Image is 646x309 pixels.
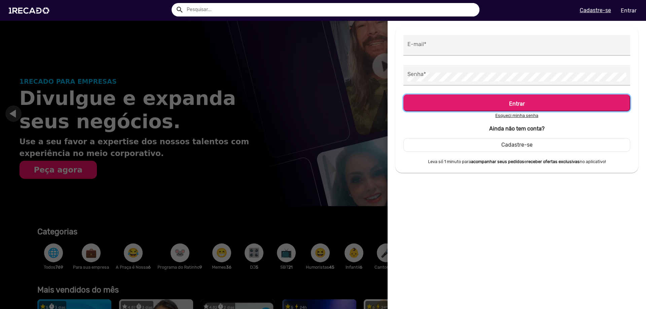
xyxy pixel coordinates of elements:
[580,7,611,13] u: Cadastre-se
[501,142,533,148] span: Cadastre-se
[471,159,524,164] b: acompanhar seus pedidos
[176,6,184,14] mat-icon: Example home icon
[527,159,580,164] b: receber ofertas exclusivas
[182,3,479,16] input: Pesquisar...
[509,101,525,107] b: Entrar
[173,3,185,15] button: Example home icon
[489,125,544,132] b: Ainda não tem conta?
[407,43,626,51] input: Exemplo@email.com
[403,94,630,111] button: Entrar
[403,158,630,165] small: Leva só 1 minuto para e no aplicativo!
[403,138,630,152] button: Cadastre-se
[495,113,538,118] u: Esqueci minha senha
[616,5,641,16] a: Entrar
